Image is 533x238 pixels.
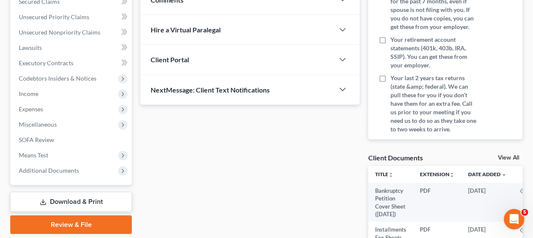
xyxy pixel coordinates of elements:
[368,183,413,222] td: Bankruptcy Petition Cover Sheet ([DATE])
[12,55,132,71] a: Executory Contracts
[19,121,57,128] span: Miscellaneous
[390,35,477,70] span: Your retirement account statements (401k, 403b, IRA, SSIP). You can get these from your employer.
[19,75,96,82] span: Codebtors Insiders & Notices
[151,55,189,64] span: Client Portal
[12,40,132,55] a: Lawsuits
[413,183,461,222] td: PDF
[368,153,423,162] div: Client Documents
[12,132,132,148] a: SOFA Review
[388,172,393,177] i: unfold_more
[19,59,73,67] span: Executory Contracts
[390,74,477,134] span: Your last 2 years tax returns (state &amp; federal). We can pull these for you if you don’t have ...
[375,171,393,177] a: Titleunfold_more
[10,215,132,234] a: Review & File
[19,90,38,97] span: Income
[19,105,43,113] span: Expenses
[420,171,454,177] a: Extensionunfold_more
[19,29,100,36] span: Unsecured Nonpriority Claims
[504,209,524,229] iframe: Intercom live chat
[521,209,528,216] span: 5
[10,192,132,212] a: Download & Print
[501,172,507,177] i: expand_more
[498,155,519,161] a: View All
[19,136,54,143] span: SOFA Review
[12,25,132,40] a: Unsecured Nonpriority Claims
[461,183,513,222] td: [DATE]
[19,151,48,159] span: Means Test
[19,13,89,20] span: Unsecured Priority Claims
[390,138,477,189] span: Credit counseling certificate. You must complete it before filing. Call [PHONE_NUMBER]. Call us i...
[19,167,79,174] span: Additional Documents
[151,86,270,94] span: NextMessage: Client Text Notifications
[449,172,454,177] i: unfold_more
[468,171,507,177] a: Date Added expand_more
[151,26,221,34] span: Hire a Virtual Paralegal
[12,9,132,25] a: Unsecured Priority Claims
[19,44,42,51] span: Lawsuits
